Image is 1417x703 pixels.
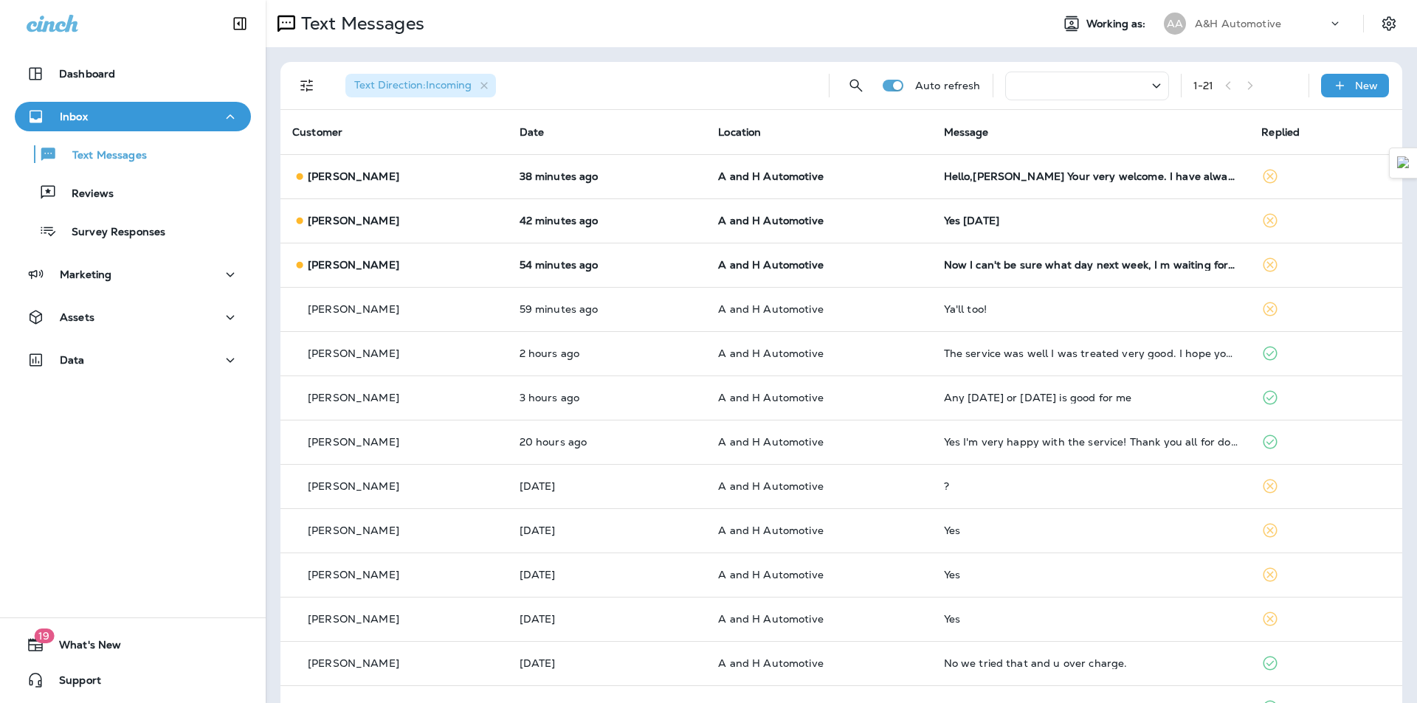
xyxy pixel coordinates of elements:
p: [PERSON_NAME] [308,392,399,404]
span: What's New [44,639,121,657]
button: Support [15,665,251,695]
p: Inbox [60,111,88,122]
span: A and H Automotive [718,524,824,537]
p: Survey Responses [57,226,165,240]
img: Detect Auto [1397,156,1410,170]
span: Customer [292,125,342,139]
button: Filters [292,71,322,100]
span: Replied [1261,125,1300,139]
button: Dashboard [15,59,251,89]
div: The service was well I was treated very good. I hope you have a bless day. [944,347,1238,359]
div: ? [944,480,1238,492]
div: Yes I'm very happy with the service! Thank you all for doing such a great service job. I already ... [944,436,1238,448]
div: Ya'll too! [944,303,1238,315]
div: AA [1164,13,1186,35]
p: Aug 29, 2025 11:10 AM [520,347,695,359]
p: [PERSON_NAME] [308,524,399,536]
button: Inbox [15,102,251,131]
span: A and H Automotive [718,170,824,183]
span: Support [44,674,101,692]
span: Text Direction : Incoming [354,78,472,91]
p: New [1355,80,1378,91]
div: Yes Friday [944,215,1238,226]
p: Data [60,354,85,366]
p: [PERSON_NAME] [308,215,399,226]
p: [PERSON_NAME] [308,480,399,492]
p: [PERSON_NAME] [308,613,399,625]
p: [PERSON_NAME] [308,303,399,315]
p: A&H Automotive [1195,18,1281,30]
div: Hello,James Your very welcome. I have always believed things happen for a reason,me seeing you ,a... [944,170,1238,182]
button: Marketing [15,260,251,289]
button: Assets [15,302,251,332]
p: [PERSON_NAME] [308,259,399,271]
span: A and H Automotive [718,391,824,404]
p: [PERSON_NAME] [308,569,399,581]
div: Yes [944,524,1238,536]
p: Aug 29, 2025 09:16 AM [520,392,695,404]
span: A and H Automotive [718,435,824,449]
button: Survey Responses [15,215,251,246]
span: A and H Automotive [718,657,824,670]
div: Now I can't be sure what day next week, I m waiting for other appointments. If I get there 8 am, ... [944,259,1238,271]
span: Date [520,125,545,139]
button: Collapse Sidebar [219,9,261,38]
button: Text Messages [15,139,251,170]
div: Yes [944,569,1238,581]
p: Aug 28, 2025 09:59 AM [520,657,695,669]
span: A and H Automotive [718,214,824,227]
p: Aug 28, 2025 12:25 PM [520,480,695,492]
button: Data [15,345,251,375]
span: Location [718,125,761,139]
p: Dashboard [59,68,115,80]
button: Reviews [15,177,251,208]
div: Yes [944,613,1238,625]
span: A and H Automotive [718,479,824,493]
span: A and H Automotive [718,258,824,271]
p: Text Messages [58,149,147,163]
p: Aug 28, 2025 12:21 PM [520,524,695,536]
span: A and H Automotive [718,612,824,626]
button: Settings [1376,10,1402,37]
p: [PERSON_NAME] [308,436,399,448]
p: [PERSON_NAME] [308,657,399,669]
div: 1 - 21 [1193,80,1214,91]
span: A and H Automotive [718,568,824,581]
p: Reviews [57,187,114,201]
p: Aug 29, 2025 12:13 PM [520,303,695,315]
span: A and H Automotive [718,302,824,316]
p: Aug 28, 2025 10:55 AM [520,569,695,581]
div: Text Direction:Incoming [345,74,496,97]
span: 19 [34,628,54,643]
button: 19What's New [15,630,251,659]
p: Auto refresh [915,80,981,91]
p: Aug 29, 2025 12:34 PM [520,170,695,182]
span: Working as: [1086,18,1149,30]
p: [PERSON_NAME] [308,170,399,182]
p: Text Messages [295,13,424,35]
div: No we tried that and u over charge. [944,657,1238,669]
p: Aug 29, 2025 12:30 PM [520,215,695,226]
p: [PERSON_NAME] [308,347,399,359]
p: Marketing [60,269,111,280]
p: Aug 29, 2025 12:17 PM [520,259,695,271]
p: Assets [60,311,94,323]
button: Search Messages [841,71,871,100]
p: Aug 28, 2025 05:05 PM [520,436,695,448]
span: Message [944,125,989,139]
span: A and H Automotive [718,347,824,360]
p: Aug 28, 2025 10:31 AM [520,613,695,625]
div: Any Tuesday or Thursday is good for me [944,392,1238,404]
